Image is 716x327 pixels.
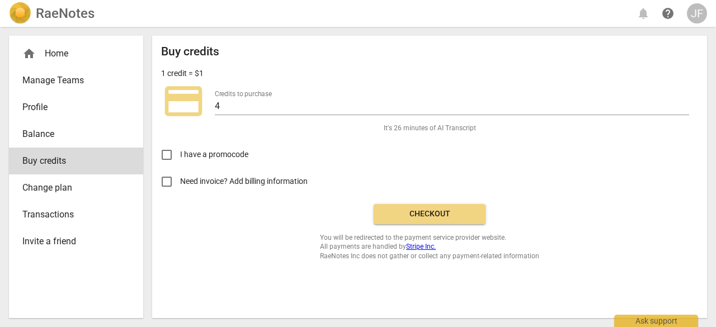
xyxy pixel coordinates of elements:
[9,2,95,25] a: LogoRaeNotes
[320,233,539,261] span: You will be redirected to the payment service provider website. All payments are handled by RaeNo...
[180,149,248,160] span: I have a promocode
[614,315,698,327] div: Ask support
[22,127,121,141] span: Balance
[658,3,678,23] a: Help
[22,208,121,221] span: Transactions
[661,7,675,20] span: help
[9,201,143,228] a: Transactions
[36,6,95,21] h2: RaeNotes
[9,148,143,174] a: Buy credits
[406,243,436,250] a: Stripe Inc.
[22,235,121,248] span: Invite a friend
[22,101,121,114] span: Profile
[161,68,204,79] p: 1 credit = $1
[161,79,206,124] span: credit_card
[687,3,707,23] button: JF
[383,208,477,220] span: Checkout
[384,124,476,133] span: It's 26 minutes of AI Transcript
[22,47,36,60] span: home
[22,47,121,60] div: Home
[9,40,143,67] div: Home
[9,228,143,255] a: Invite a friend
[22,74,121,87] span: Manage Teams
[374,204,486,224] button: Checkout
[180,176,309,187] span: Need invoice? Add billing information
[9,174,143,201] a: Change plan
[9,2,31,25] img: Logo
[9,94,143,121] a: Profile
[215,91,272,97] label: Credits to purchase
[22,181,121,195] span: Change plan
[9,121,143,148] a: Balance
[161,45,219,59] h2: Buy credits
[9,67,143,94] a: Manage Teams
[22,154,121,168] span: Buy credits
